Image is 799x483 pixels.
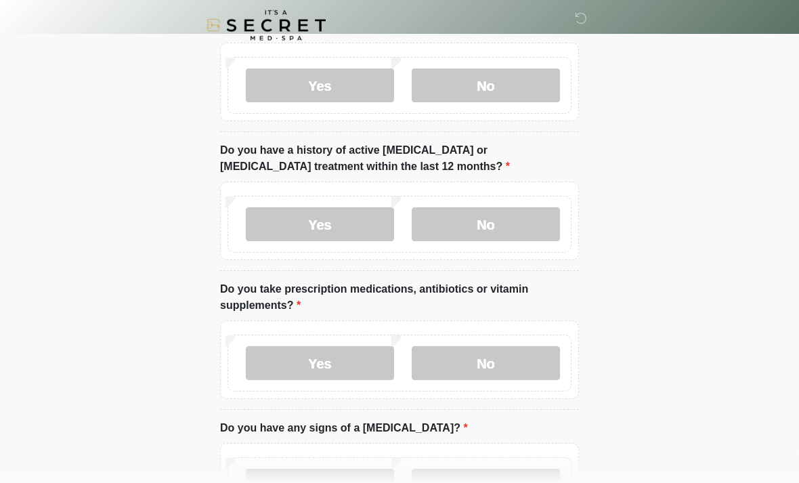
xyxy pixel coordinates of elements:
label: Do you have a history of active [MEDICAL_DATA] or [MEDICAL_DATA] treatment within the last 12 mon... [220,143,579,175]
label: Yes [246,208,394,242]
label: Do you take prescription medications, antibiotics or vitamin supplements? [220,282,579,314]
label: Yes [246,69,394,103]
label: No [412,69,560,103]
label: No [412,347,560,381]
label: Do you have any signs of a [MEDICAL_DATA]? [220,421,468,437]
img: It's A Secret Med Spa Logo [207,10,326,41]
label: No [412,208,560,242]
label: Yes [246,347,394,381]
